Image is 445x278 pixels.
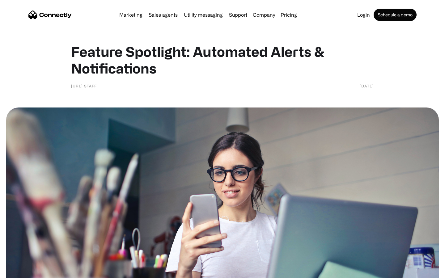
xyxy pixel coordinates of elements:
aside: Language selected: English [6,267,37,276]
a: Marketing [117,12,145,17]
ul: Language list [12,267,37,276]
a: Sales agents [146,12,180,17]
a: Schedule a demo [374,9,417,21]
a: Pricing [278,12,299,17]
a: Utility messaging [181,12,225,17]
a: Support [227,12,250,17]
div: [DATE] [360,83,374,89]
a: Login [355,12,372,17]
div: [URL] staff [71,83,97,89]
h1: Feature Spotlight: Automated Alerts & Notifications [71,43,374,77]
div: Company [253,11,275,19]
